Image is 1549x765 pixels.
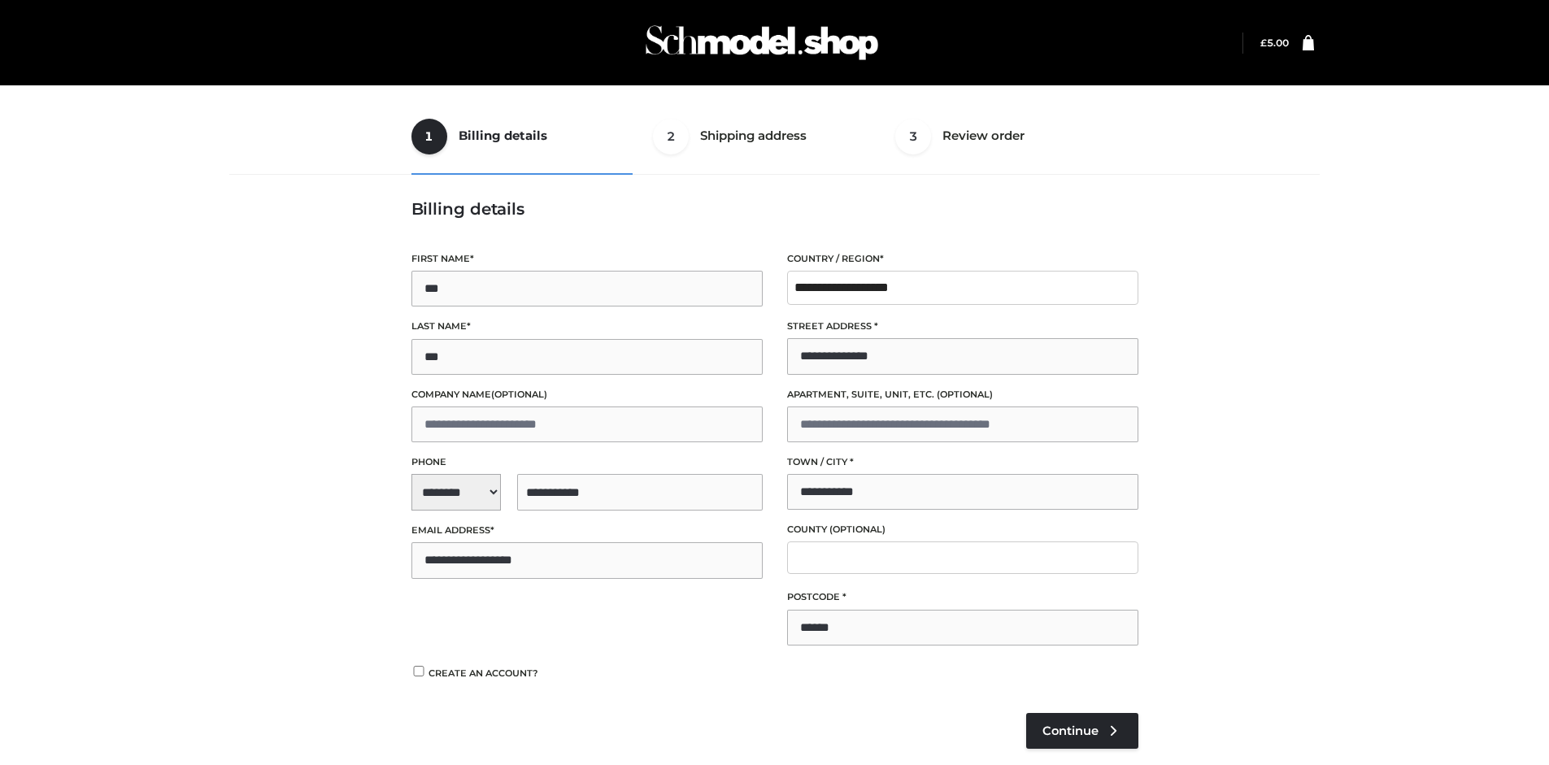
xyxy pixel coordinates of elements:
[411,454,763,470] label: Phone
[1260,37,1289,49] bdi: 5.00
[411,199,1138,219] h3: Billing details
[411,387,763,402] label: Company name
[491,389,547,400] span: (optional)
[429,667,538,679] span: Create an account?
[787,454,1138,470] label: Town / City
[411,319,763,334] label: Last name
[787,319,1138,334] label: Street address
[1042,724,1099,738] span: Continue
[411,251,763,267] label: First name
[787,251,1138,267] label: Country / Region
[411,523,763,538] label: Email address
[1260,37,1289,49] a: £5.00
[787,589,1138,605] label: Postcode
[937,389,993,400] span: (optional)
[1260,37,1267,49] span: £
[640,11,884,75] img: Schmodel Admin 964
[787,522,1138,537] label: County
[411,666,426,676] input: Create an account?
[1026,713,1138,749] a: Continue
[787,387,1138,402] label: Apartment, suite, unit, etc.
[829,524,885,535] span: (optional)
